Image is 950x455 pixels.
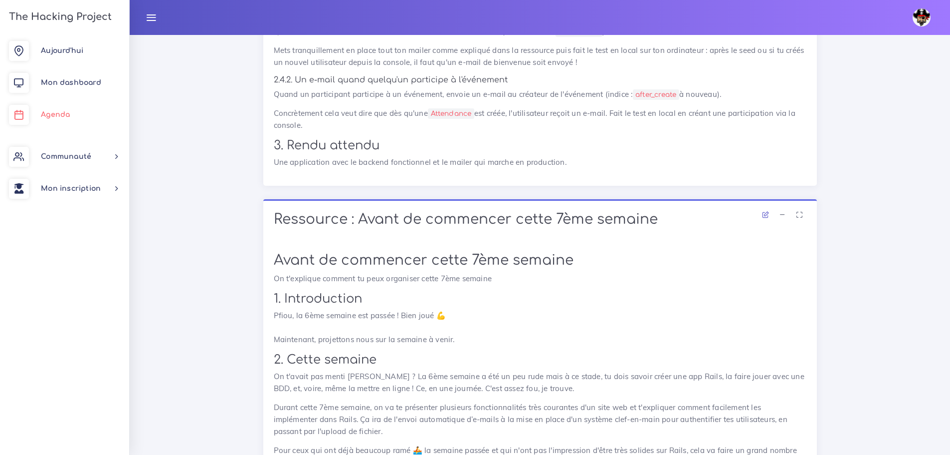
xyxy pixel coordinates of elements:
h1: Avant de commencer cette 7ème semaine [274,252,806,269]
span: Agenda [41,111,70,118]
p: On t'avait pas menti [PERSON_NAME] ? La 6ème semaine a été un peu rude mais à ce stade, tu dois s... [274,371,806,395]
p: Concrètement cela veut dire que dès qu'une est créée, l'utilisateur reçoit un e-mail. Fait le tes... [274,107,806,131]
p: Mets tranquillement en place tout ton mailer comme expliqué dans la ressource puis fait le test e... [274,44,806,68]
span: Mon inscription [41,185,101,192]
span: Mon dashboard [41,79,101,86]
p: Pfiou, la 6ème semaine est passée ! Bien joué 💪 Maintenant, projettons nous sur la semaine à venir. [274,310,806,346]
p: Durant cette 7ème semaine, on va te présenter plusieurs fonctionnalités très courantes d'un site ... [274,402,806,438]
p: Une application avec le backend fonctionnel et le mailer qui marche en production. [274,156,806,168]
code: Attendance [428,108,474,119]
p: Quand un participant participe à un événement, envoie un e-mail au créateur de l'événement (indic... [274,88,806,100]
span: Communauté [41,153,91,160]
code: after_create [633,89,680,100]
h2: 3. Rendu attendu [274,138,806,153]
span: Aujourd'hui [41,47,83,54]
h1: Ressource : Avant de commencer cette 7ème semaine [274,211,806,228]
img: avatar [913,8,931,26]
h3: The Hacking Project [6,11,112,22]
h5: 2.4.2. Un e-mail quand quelqu'un participe à l'événement [274,75,806,85]
p: On t'explique comment tu peux organiser cette 7ème semaine [274,273,806,285]
code: after_create [556,26,602,37]
h2: 1. Introduction [274,292,806,306]
h2: 2. Cette semaine [274,353,806,367]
